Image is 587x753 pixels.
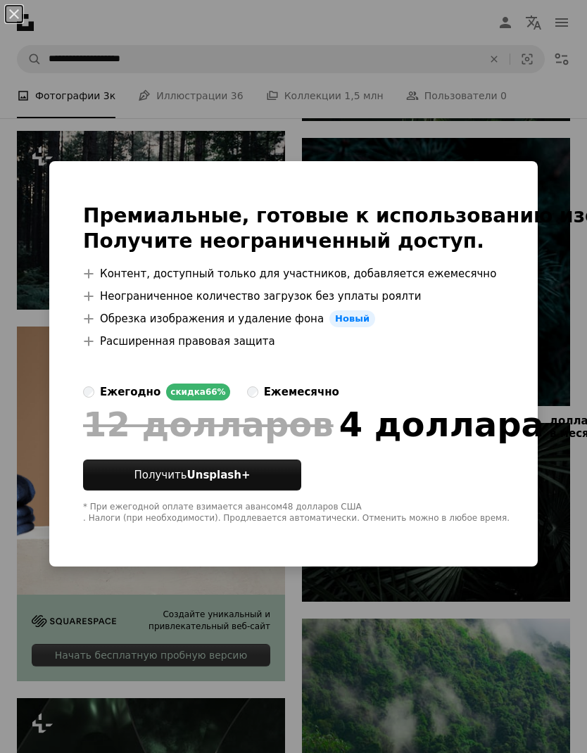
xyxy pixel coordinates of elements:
input: ежемесячно [247,386,258,398]
input: ежегодноскидка66% [83,386,94,398]
font: ежемесячно [264,386,339,398]
font: 12 долларов [83,405,334,444]
font: Получите неограниченный доступ. [83,229,484,253]
button: ПолучитьUnsplash+ [83,460,301,491]
font: . Налоги (при необходимости). Продлевается автоматически. Отменить можно в любое время. [83,513,510,523]
font: 66% [206,387,226,397]
font: ежегодно [100,386,160,398]
font: скидка [170,387,206,397]
font: 4 доллара [339,405,544,444]
font: 48 долларов США [282,502,362,512]
font: Контент, доступный только для участников, добавляется ежемесячно [100,267,496,280]
font: Получить [134,469,187,481]
font: Новый [335,313,370,324]
font: * При ежегодной оплате взимается авансом [83,502,282,512]
font: Расширенная правовая защита [100,335,275,348]
font: Обрезка изображения и удаление фона [100,312,324,325]
font: Unsplash+ [187,469,251,481]
font: Неограниченное количество загрузок без уплаты роялти [100,290,421,303]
